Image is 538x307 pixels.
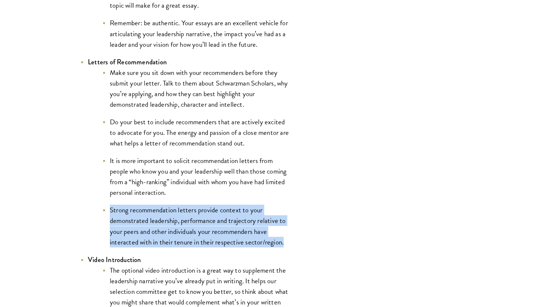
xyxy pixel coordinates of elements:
[102,155,289,198] li: It is more important to solicit recommendation letters from people who know you and your leadersh...
[102,67,289,110] li: Make sure you sit down with your recommenders before they submit your letter. Talk to them about ...
[88,255,141,265] strong: Video Introduction
[102,205,289,247] li: Strong recommendation letters provide context to your demonstrated leadership, performance and tr...
[88,57,167,67] strong: Letters of Recommendation
[102,117,289,148] li: Do your best to include recommenders that are actively excited to advocate for you. The energy an...
[102,18,289,49] li: Remember: be authentic. Your essays are an excellent vehicle for articulating your leadership nar...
